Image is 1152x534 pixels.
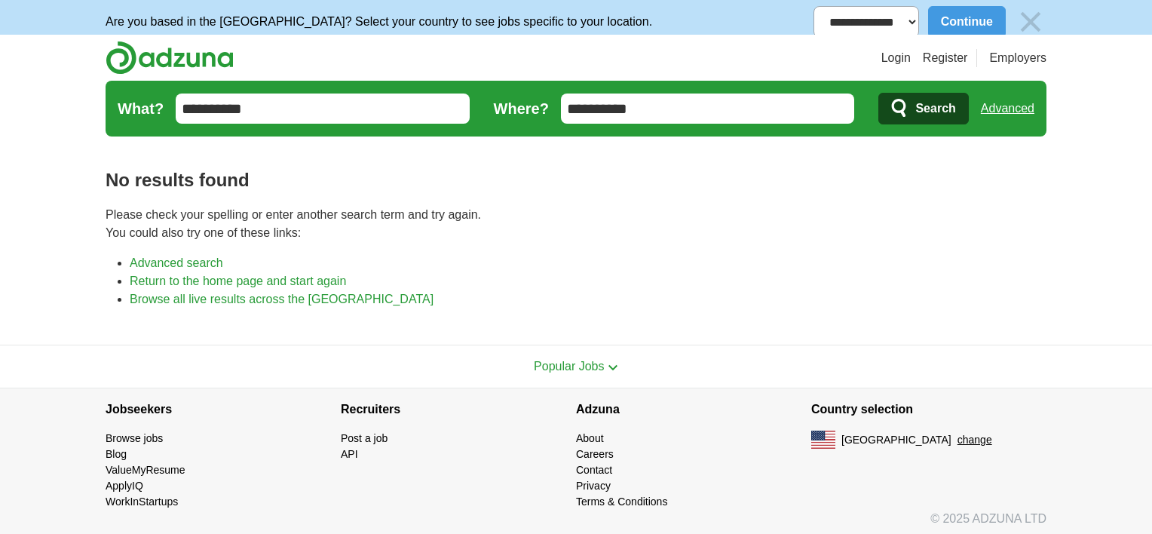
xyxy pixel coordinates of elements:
a: Advanced search [130,256,223,269]
span: Search [915,94,955,124]
a: Advanced [981,94,1034,124]
a: Careers [576,448,614,460]
a: WorkInStartups [106,496,178,508]
span: [GEOGRAPHIC_DATA] [841,432,951,448]
label: Where? [494,97,549,120]
a: ApplyIQ [106,480,143,492]
a: Browse all live results across the [GEOGRAPHIC_DATA] [130,293,434,305]
h4: Country selection [811,388,1046,431]
a: Register [923,49,968,67]
img: toggle icon [608,364,618,371]
a: About [576,432,604,444]
a: Return to the home page and start again [130,275,346,287]
h1: No results found [106,167,1046,194]
a: Contact [576,464,612,476]
img: US flag [811,431,835,449]
button: Search [878,93,968,124]
a: Browse jobs [106,432,163,444]
a: Privacy [576,480,611,492]
button: change [957,432,992,448]
a: Terms & Conditions [576,496,667,508]
p: Please check your spelling or enter another search term and try again. You could also try one of ... [106,206,1046,242]
a: Blog [106,448,127,460]
a: API [341,448,358,460]
img: icon_close_no_bg.svg [1015,6,1046,38]
a: Employers [989,49,1046,67]
a: Login [881,49,911,67]
a: Post a job [341,432,388,444]
img: Adzuna logo [106,41,234,75]
a: ValueMyResume [106,464,185,476]
button: Continue [928,6,1006,38]
label: What? [118,97,164,120]
span: Popular Jobs [534,360,604,373]
p: Are you based in the [GEOGRAPHIC_DATA]? Select your country to see jobs specific to your location. [106,13,652,31]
